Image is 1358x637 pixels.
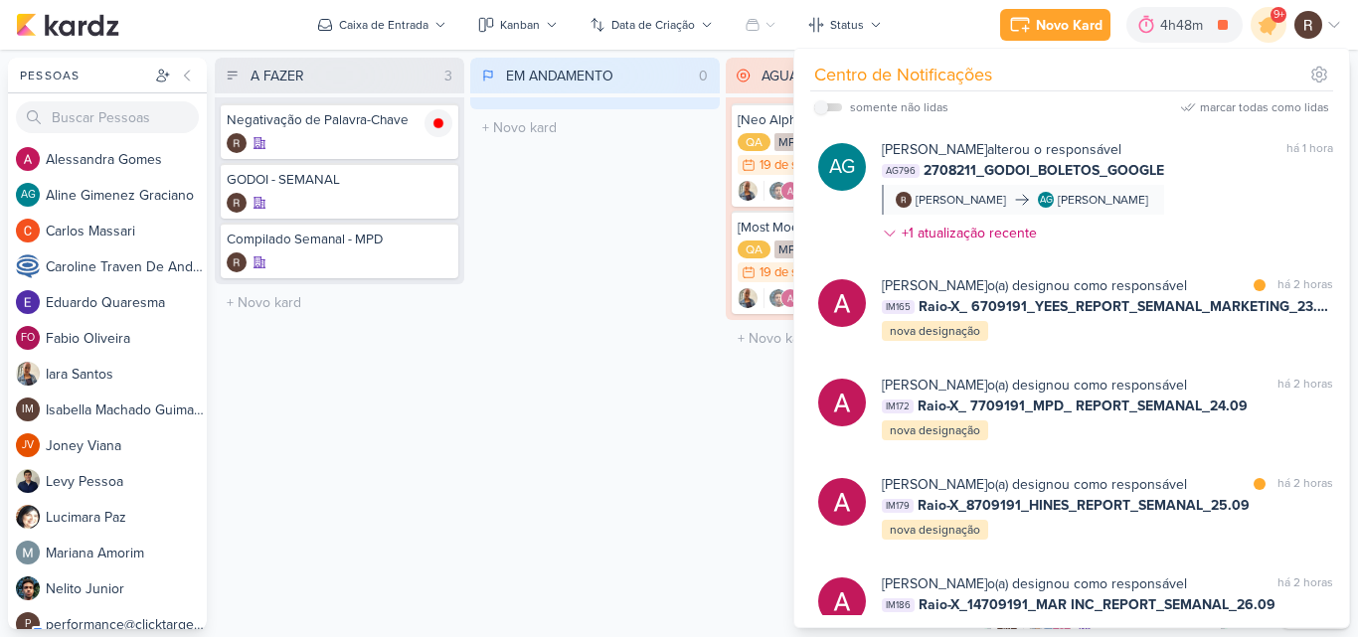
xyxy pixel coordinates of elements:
[882,520,988,540] div: nova designação
[16,469,40,493] img: Levy Pessoa
[918,495,1250,516] span: Raio-X_8709191_HINES_REPORT_SEMANAL_25.09
[474,113,716,142] input: + Novo kard
[882,300,915,314] span: IM165
[1038,192,1054,208] div: Aline Gimenez Graciano
[818,478,866,526] img: Alessandra Gomes
[16,254,40,278] img: Caroline Traven De Andrade
[25,619,31,630] p: p
[46,507,207,528] div: L u c i m a r a P a z
[1000,9,1110,41] button: Novo Kard
[882,575,987,592] b: [PERSON_NAME]
[21,190,36,201] p: AG
[219,288,460,317] input: + Novo kard
[46,614,207,635] div: p e r f o r m a n c e @ c l i c k t a r g e t . c o m . b r
[16,541,40,564] img: Mariana Amorim
[46,292,207,313] div: E d u a r d o Q u a r e s m a
[16,505,40,529] img: Lucimara Paz
[16,433,40,457] div: Joney Viana
[46,578,207,599] div: N e l i t o J u n i o r
[227,111,452,129] div: Negativação de Palavra-Chave
[780,288,800,308] img: Alessandra Gomes
[1273,7,1284,23] span: 9+
[780,181,800,201] img: Alessandra Gomes
[227,231,452,248] div: Compilado Semanal - MPD
[764,181,800,201] div: Colaboradores: Nelito Junior, Alessandra Gomes
[227,133,247,153] div: Criador(a): Rafael Dornelles
[46,471,207,492] div: L e v y P e s s o a
[227,252,247,272] img: Rafael Dornelles
[46,399,207,420] div: I s a b e l l a M a c h a d o G u i m a r ã e s
[882,139,1121,160] div: alterou o responsável
[764,288,800,308] div: Colaboradores: Nelito Junior, Alessandra Gomes
[16,67,151,84] div: Pessoas
[227,193,247,213] img: Rafael Dornelles
[16,290,40,314] img: Eduardo Quaresma
[882,164,920,178] span: AG796
[436,66,460,86] div: 3
[1058,191,1148,209] div: [PERSON_NAME]
[46,435,207,456] div: J o n e y V i a n a
[16,326,40,350] div: Fabio Oliveira
[882,375,1187,396] div: o(a) designou como responsável
[818,279,866,327] img: Alessandra Gomes
[919,594,1275,615] span: Raio-X_14709191_MAR INC_REPORT_SEMANAL_26.09
[16,219,40,242] img: Carlos Massari
[46,185,207,206] div: A l i n e G i m e n e z G r a c i a n o
[882,598,915,612] span: IM186
[1200,98,1329,116] div: marcar todas como lidas
[774,240,807,258] div: MPD
[924,160,1164,181] span: 2708211_GODOI_BOLETOS_GOOGLE
[1277,573,1333,594] div: há 2 horas
[882,377,987,394] b: [PERSON_NAME]
[738,111,963,129] div: [Neo Alphaville] Troca de formulário
[1294,11,1322,39] img: Rafael Dornelles
[916,191,1006,209] div: [PERSON_NAME]
[738,181,758,201] img: Iara Santos
[46,149,207,170] div: A l e s s a n d r a G o m e s
[1040,196,1053,206] p: AG
[850,98,948,116] div: somente não lidas
[882,275,1187,296] div: o(a) designou como responsável
[46,543,207,563] div: M a r i a n a A m o r i m
[882,141,987,158] b: [PERSON_NAME]
[882,420,988,440] div: nova designação
[774,133,807,151] div: MPD
[16,576,40,600] img: Nelito Junior
[1277,474,1333,495] div: há 2 horas
[1036,15,1103,36] div: Novo Kard
[829,153,855,181] p: AG
[16,398,40,421] div: Isabella Machado Guimarães
[691,66,716,86] div: 0
[16,362,40,386] img: Iara Santos
[882,573,1187,594] div: o(a) designou como responsável
[738,288,758,308] div: Criador(a): Iara Santos
[1277,375,1333,396] div: há 2 horas
[46,328,207,349] div: F a b i o O l i v e i r a
[1160,15,1209,36] div: 4h48m
[738,288,758,308] img: Iara Santos
[760,159,808,172] div: 19 de set
[882,321,988,341] div: nova designação
[882,474,1187,495] div: o(a) designou como responsável
[21,333,35,344] p: FO
[919,296,1333,317] span: Raio-X_ 6709191_YEES_REPORT_SEMANAL_MARKETING_23.09
[16,101,199,133] input: Buscar Pessoas
[882,499,914,513] span: IM179
[760,266,808,279] div: 19 de set
[768,288,788,308] img: Nelito Junior
[22,404,34,415] p: IM
[16,183,40,207] div: Aline Gimenez Graciano
[902,223,1041,243] div: +1 atualização recente
[882,476,987,493] b: [PERSON_NAME]
[46,221,207,241] div: C a r l o s M a s s a r i
[46,256,207,277] div: C a r o l i n e T r a v e n D e A n d r a d e
[882,277,987,294] b: [PERSON_NAME]
[46,364,207,385] div: I a r a S a n t o s
[227,171,452,189] div: GODOI - SEMANAL
[882,399,914,413] span: IM172
[730,324,971,353] input: + Novo kard
[814,62,992,88] div: Centro de Notificações
[738,181,758,201] div: Criador(a): Iara Santos
[227,252,247,272] div: Criador(a): Rafael Dornelles
[818,577,866,625] img: Alessandra Gomes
